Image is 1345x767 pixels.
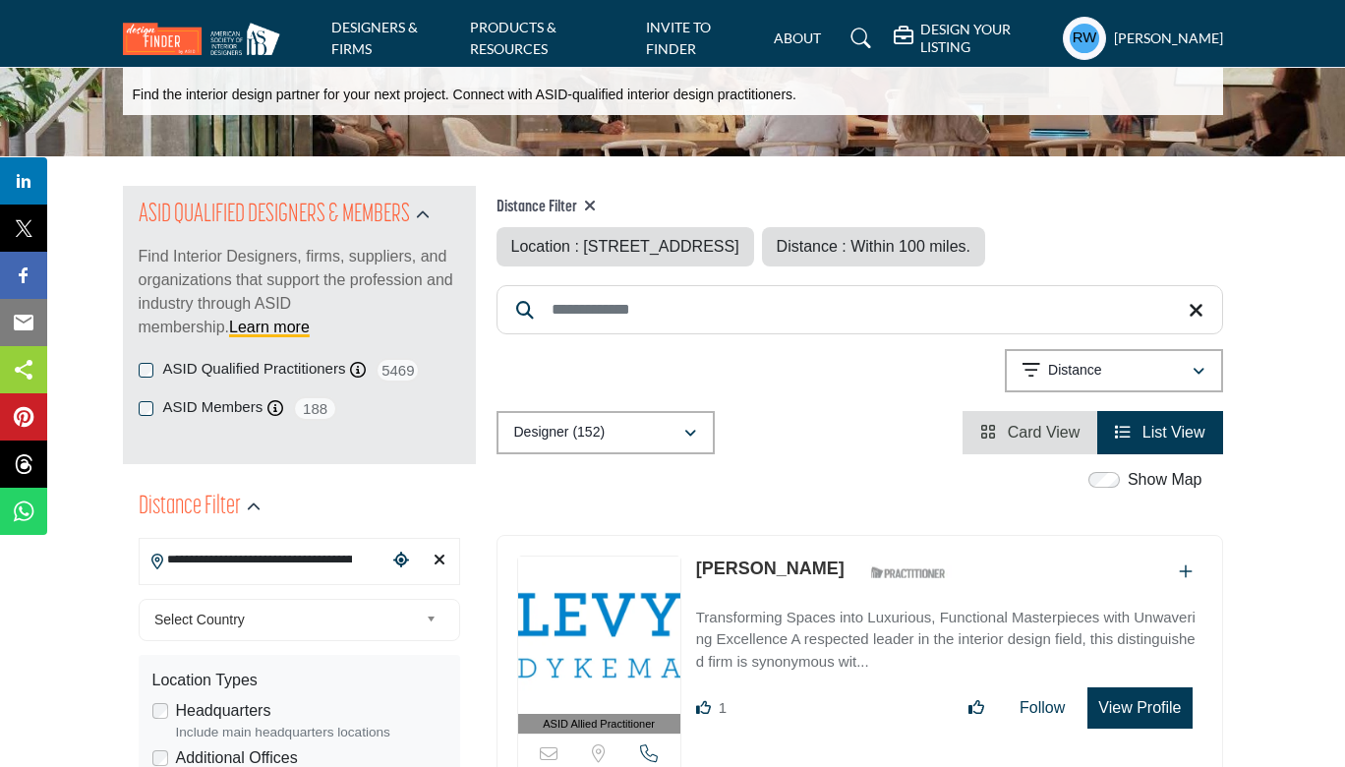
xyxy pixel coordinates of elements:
[139,490,241,525] h2: Distance Filter
[140,541,387,579] input: Search Location
[229,319,310,335] a: Learn more
[832,23,884,54] a: Search
[1048,361,1101,381] p: Distance
[497,285,1223,334] input: Search Keyword
[646,19,711,57] a: INVITE TO FINDER
[1008,424,1081,441] span: Card View
[696,700,711,715] i: Like
[777,238,970,255] span: Distance : Within 100 miles.
[386,540,415,582] div: Choose your current location
[139,245,460,339] p: Find Interior Designers, firms, suppliers, and organizations that support the profession and indu...
[425,540,453,582] div: Clear search location
[376,358,420,383] span: 5469
[863,560,952,585] img: ASID Qualified Practitioners Badge Icon
[163,396,263,419] label: ASID Members
[894,21,1052,56] div: DESIGN YOUR LISTING
[511,238,739,255] span: Location : [STREET_ADDRESS]
[1142,424,1205,441] span: List View
[470,19,556,57] a: PRODUCTS & RESOURCES
[1005,349,1223,392] button: Distance
[139,401,153,416] input: ASID Members checkbox
[696,595,1202,674] a: Transforming Spaces into Luxurious, Functional Masterpieces with Unwavering Excellence A respecte...
[956,688,997,728] button: Like listing
[1115,424,1204,441] a: View List
[1087,687,1192,729] button: View Profile
[152,669,446,692] div: Location Types
[920,21,1052,56] h5: DESIGN YOUR LISTING
[963,411,1097,454] li: Card View
[1179,563,1193,580] a: Add To List
[696,556,845,582] p: Tabitha Evans
[176,699,271,723] label: Headquarters
[1128,468,1202,492] label: Show Map
[1007,688,1078,728] button: Follow
[293,396,337,421] span: 188
[176,723,446,742] div: Include main headquarters locations
[719,699,727,716] span: 1
[163,358,346,381] label: ASID Qualified Practitioners
[331,19,418,57] a: DESIGNERS & FIRMS
[1097,411,1222,454] li: List View
[139,363,153,378] input: ASID Qualified Practitioners checkbox
[1114,29,1223,48] h5: [PERSON_NAME]
[980,424,1080,441] a: View Card
[514,423,606,442] p: Designer (152)
[139,198,410,233] h2: ASID QUALIFIED DESIGNERS & MEMBERS
[1063,17,1106,60] button: Show hide supplier dropdown
[696,607,1202,674] p: Transforming Spaces into Luxurious, Functional Masterpieces with Unwavering Excellence A respecte...
[497,411,715,454] button: Designer (152)
[133,86,796,105] p: Find the interior design partner for your next project. Connect with ASID-qualified interior desi...
[154,608,418,631] span: Select Country
[543,716,655,733] span: ASID Allied Practitioner
[518,557,680,714] img: Tabitha Evans
[696,559,845,578] a: [PERSON_NAME]
[497,198,986,217] h4: Distance Filter
[518,557,680,735] a: ASID Allied Practitioner
[774,29,821,46] a: ABOUT
[123,23,290,55] img: Site Logo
